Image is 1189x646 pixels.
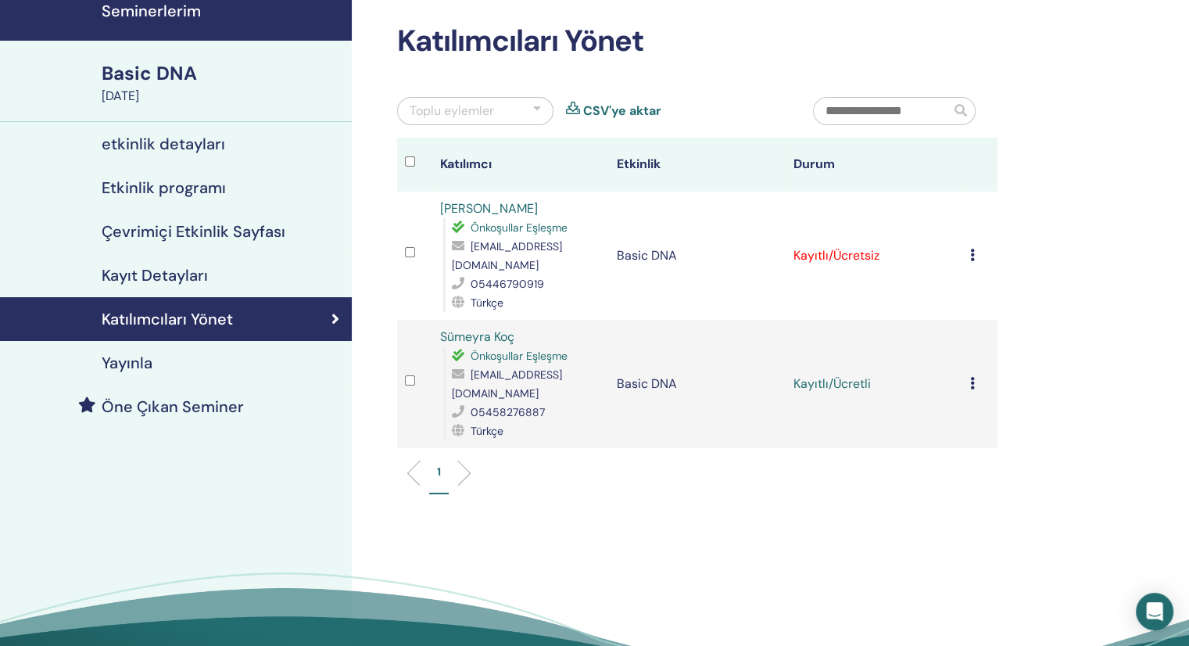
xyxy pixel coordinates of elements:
[432,138,609,192] th: Katılımcı
[102,397,244,416] h4: Öne Çıkan Seminer
[452,239,562,272] span: [EMAIL_ADDRESS][DOMAIN_NAME]
[102,2,342,20] h4: Seminerlerim
[437,464,441,480] p: 1
[102,87,342,106] div: [DATE]
[102,135,225,153] h4: etkinlik detayları
[397,23,997,59] h2: Katılımcıları Yönet
[102,310,233,328] h4: Katılımcıları Yönet
[786,138,962,192] th: Durum
[102,222,285,241] h4: Çevrimiçi Etkinlik Sayfası
[471,424,503,438] span: Türkçe
[452,368,562,400] span: [EMAIL_ADDRESS][DOMAIN_NAME]
[102,178,226,197] h4: Etkinlik programı
[102,354,152,372] h4: Yayınla
[471,349,568,363] span: Önkoşullar Eşleşme
[609,138,786,192] th: Etkinlik
[410,102,494,120] div: Toplu eylemler
[471,405,545,419] span: 05458276887
[609,320,786,448] td: Basic DNA
[609,192,786,320] td: Basic DNA
[583,102,661,120] a: CSV'ye aktar
[440,200,538,217] a: [PERSON_NAME]
[471,277,544,291] span: 05446790919
[471,221,568,235] span: Önkoşullar Eşleşme
[440,328,514,345] a: Sümeyra Koç
[1136,593,1173,630] div: Open Intercom Messenger
[102,60,342,87] div: Basic DNA
[471,296,503,310] span: Türkçe
[92,60,352,106] a: Basic DNA[DATE]
[102,266,208,285] h4: Kayıt Detayları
